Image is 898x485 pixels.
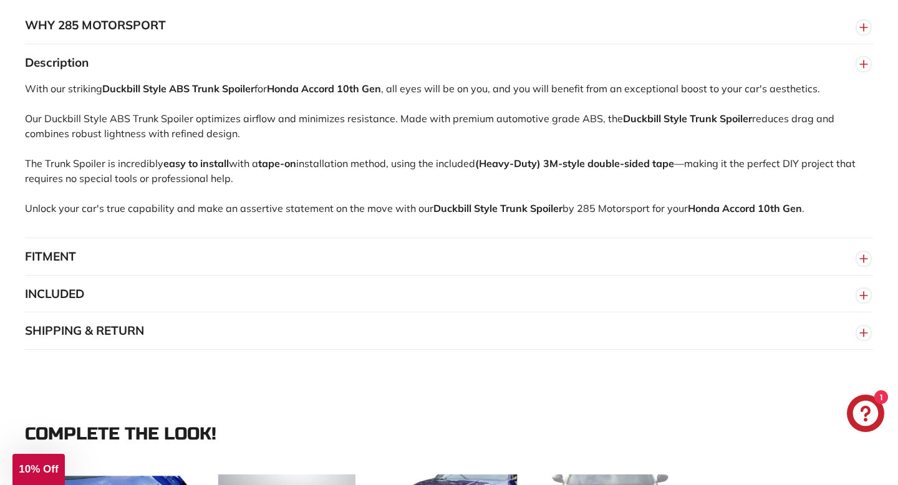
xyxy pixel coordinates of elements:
strong: Duckbill Style [433,202,498,214]
strong: ABS [169,82,190,95]
button: FITMENT [25,238,873,276]
inbox-online-store-chat: Shopify online store chat [843,395,888,435]
strong: (Heavy-Duty) 3M-style double-sided tape [475,157,674,170]
strong: Trunk Spoiler [500,202,562,214]
button: WHY 285 MOTORSPORT [25,7,873,44]
strong: tape-on [258,157,296,170]
button: INCLUDED [25,276,873,313]
strong: Honda Accord 10th Gen [688,202,802,214]
strong: Trunk Spoiler [690,112,752,125]
button: SHIPPING & RETURN [25,312,873,350]
div: Complete the look! [25,425,873,444]
strong: Duckbill Style [623,112,687,125]
div: With our striking for , all eyes will be on you, and you will benefit from an exceptional boost t... [25,81,873,238]
div: 10% Off [12,454,65,485]
button: Description [25,44,873,82]
strong: Duckbill Style [102,82,167,95]
span: 10% Off [19,463,58,475]
strong: Trunk Spoiler [192,82,254,95]
strong: Honda Accord 10th Gen [267,82,381,95]
strong: easy to install [163,157,229,170]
